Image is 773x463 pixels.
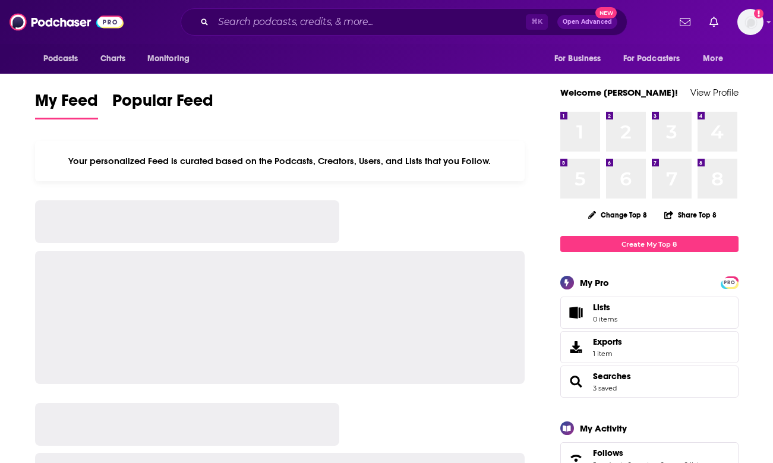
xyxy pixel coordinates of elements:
[580,277,609,288] div: My Pro
[695,48,738,70] button: open menu
[593,336,622,347] span: Exports
[593,349,622,358] span: 1 item
[10,11,124,33] img: Podchaser - Follow, Share and Rate Podcasts
[35,90,98,119] a: My Feed
[664,203,717,226] button: Share Top 8
[560,366,739,398] span: Searches
[593,384,617,392] a: 3 saved
[564,373,588,390] a: Searches
[43,51,78,67] span: Podcasts
[112,90,213,119] a: Popular Feed
[675,12,695,32] a: Show notifications dropdown
[593,371,631,382] a: Searches
[557,15,617,29] button: Open AdvancedNew
[754,9,763,18] svg: Email not verified
[100,51,126,67] span: Charts
[560,87,678,98] a: Welcome [PERSON_NAME]!
[616,48,698,70] button: open menu
[93,48,133,70] a: Charts
[705,12,723,32] a: Show notifications dropdown
[560,331,739,363] a: Exports
[737,9,763,35] button: Show profile menu
[546,48,616,70] button: open menu
[722,278,737,286] a: PRO
[737,9,763,35] img: User Profile
[595,7,617,18] span: New
[213,12,526,32] input: Search podcasts, credits, & more...
[563,19,612,25] span: Open Advanced
[564,304,588,321] span: Lists
[580,423,627,434] div: My Activity
[593,302,610,313] span: Lists
[593,448,623,458] span: Follows
[593,315,617,323] span: 0 items
[593,302,617,313] span: Lists
[139,48,205,70] button: open menu
[181,8,627,36] div: Search podcasts, credits, & more...
[526,14,548,30] span: ⌘ K
[690,87,739,98] a: View Profile
[564,339,588,355] span: Exports
[623,51,680,67] span: For Podcasters
[737,9,763,35] span: Logged in as jbarbour
[581,207,655,222] button: Change Top 8
[560,297,739,329] a: Lists
[593,448,702,458] a: Follows
[35,90,98,118] span: My Feed
[703,51,723,67] span: More
[112,90,213,118] span: Popular Feed
[35,141,525,181] div: Your personalized Feed is curated based on the Podcasts, Creators, Users, and Lists that you Follow.
[147,51,190,67] span: Monitoring
[554,51,601,67] span: For Business
[35,48,94,70] button: open menu
[560,236,739,252] a: Create My Top 8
